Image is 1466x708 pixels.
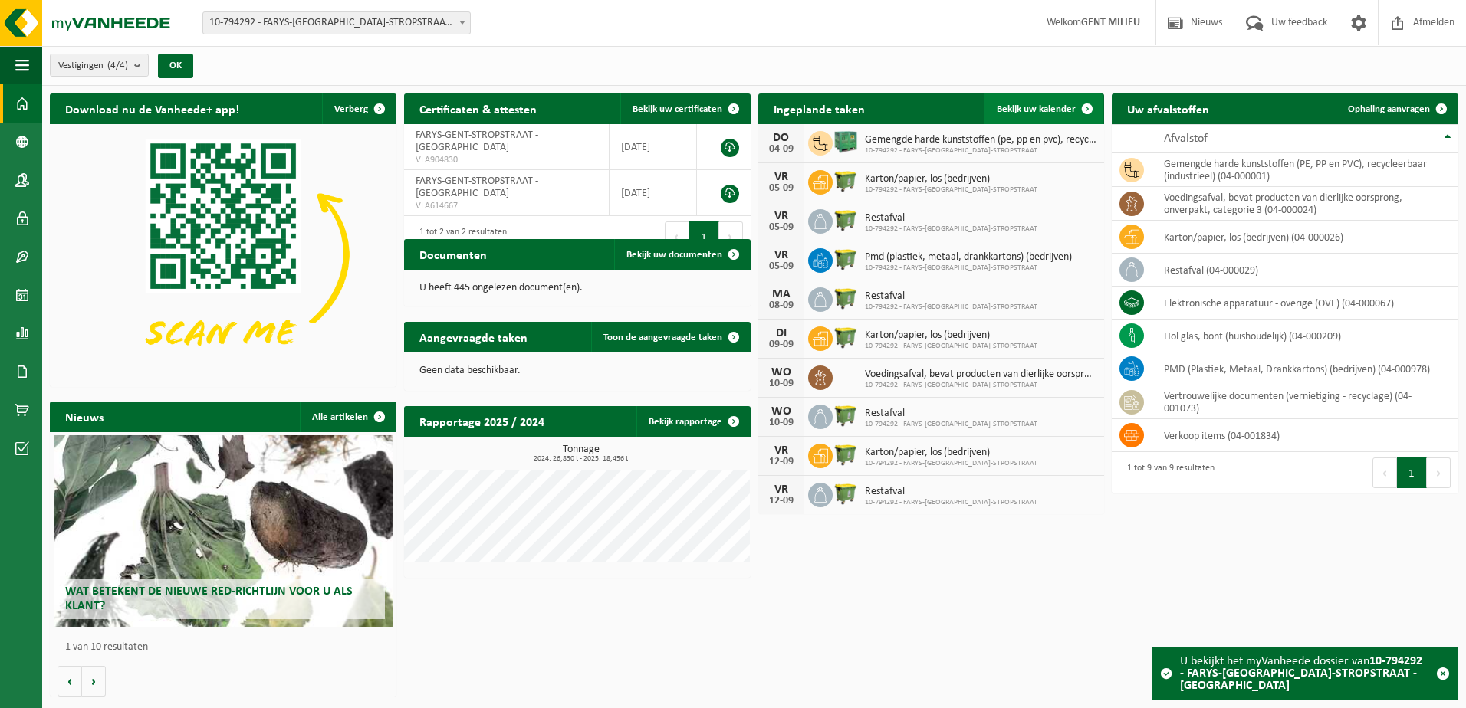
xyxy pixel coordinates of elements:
[419,283,735,293] p: U heeft 445 ongelezen document(en).
[865,146,1097,156] span: 10-794292 - FARYS-[GEOGRAPHIC_DATA]-STROPSTRAAT
[416,175,538,199] span: FARYS-GENT-STROPSTRAAT - [GEOGRAPHIC_DATA]
[412,455,751,463] span: 2024: 26,830 t - 2025: 18,456 t
[1152,352,1458,385] td: PMD (Plastiek, Metaal, Drankkartons) (bedrijven) (04-000978)
[766,183,797,194] div: 05-09
[1081,17,1140,28] strong: GENT MILIEU
[300,402,395,432] a: Alle artikelen
[865,212,1037,225] span: Restafval
[1180,655,1422,692] strong: 10-794292 - FARYS-[GEOGRAPHIC_DATA]-STROPSTRAAT - [GEOGRAPHIC_DATA]
[865,225,1037,234] span: 10-794292 - FARYS-[GEOGRAPHIC_DATA]-STROPSTRAAT
[626,250,722,260] span: Bekijk uw documenten
[865,408,1037,420] span: Restafval
[766,132,797,144] div: DO
[603,333,722,343] span: Toon de aangevraagde taken
[689,221,719,252] button: 1
[766,249,797,261] div: VR
[865,381,1097,390] span: 10-794292 - FARYS-[GEOGRAPHIC_DATA]-STROPSTRAAT
[1152,187,1458,221] td: voedingsafval, bevat producten van dierlijke oorsprong, onverpakt, categorie 3 (04-000024)
[1180,647,1428,700] div: U bekijkt het myVanheede dossier van
[865,420,1037,429] span: 10-794292 - FARYS-[GEOGRAPHIC_DATA]-STROPSTRAAT
[766,300,797,311] div: 08-09
[202,11,471,34] span: 10-794292 - FARYS-GENT-STROPSTRAAT - GENT
[758,93,880,123] h2: Ingeplande taken
[82,666,106,697] button: Volgende
[610,170,697,216] td: [DATE]
[833,285,859,311] img: WB-1100-HPE-GN-50
[766,366,797,379] div: WO
[766,144,797,155] div: 04-09
[65,585,353,612] span: Wat betekent de nieuwe RED-richtlijn voor u als klant?
[50,54,149,77] button: Vestigingen(4/4)
[833,129,859,155] img: PB-HB-1400-HPE-GN-01
[416,129,538,153] span: FARYS-GENT-STROPSTRAAT - [GEOGRAPHIC_DATA]
[334,104,368,114] span: Verberg
[766,405,797,418] div: WO
[1348,104,1430,114] span: Ophaling aanvragen
[50,93,255,123] h2: Download nu de Vanheede+ app!
[766,379,797,389] div: 10-09
[591,322,749,352] a: Toon de aangevraagde taken
[412,220,507,254] div: 1 tot 2 van 2 resultaten
[404,93,552,123] h2: Certificaten & attesten
[416,200,597,212] span: VLA614667
[865,290,1037,303] span: Restafval
[107,61,128,70] count: (4/4)
[865,185,1037,195] span: 10-794292 - FARYS-[GEOGRAPHIC_DATA]-STROPSTRAAT
[50,402,119,431] h2: Nieuws
[833,480,859,506] img: WB-1100-HPE-GN-50
[997,104,1076,114] span: Bekijk uw kalender
[404,239,502,269] h2: Documenten
[865,459,1037,468] span: 10-794292 - FARYS-[GEOGRAPHIC_DATA]-STROPSTRAAT
[865,369,1097,381] span: Voedingsafval, bevat producten van dierlijke oorsprong, onverpakt, categorie 3
[1372,457,1397,488] button: Previous
[58,666,82,697] button: Vorige
[833,324,859,350] img: WB-1100-HPE-GN-50
[412,444,751,463] h3: Tonnage
[54,435,393,627] a: Wat betekent de nieuwe RED-richtlijn voor u als klant?
[766,483,797,496] div: VR
[833,207,859,233] img: WB-1100-HPE-GN-50
[766,261,797,272] div: 05-09
[833,168,859,194] img: WB-1100-HPE-GN-50
[766,418,797,428] div: 10-09
[419,365,735,376] p: Geen data beschikbaar.
[766,210,797,222] div: VR
[766,171,797,183] div: VR
[1152,254,1458,287] td: restafval (04-000029)
[865,447,1037,459] span: Karton/papier, los (bedrijven)
[766,444,797,457] div: VR
[1397,457,1427,488] button: 1
[865,342,1037,351] span: 10-794292 - FARYS-[GEOGRAPHIC_DATA]-STROPSTRAAT
[58,54,128,77] span: Vestigingen
[1336,93,1457,124] a: Ophaling aanvragen
[614,239,749,270] a: Bekijk uw documenten
[65,642,389,653] p: 1 van 10 resultaten
[865,173,1037,185] span: Karton/papier, los (bedrijven)
[833,402,859,428] img: WB-1100-HPE-GN-50
[1152,153,1458,187] td: gemengde harde kunststoffen (PE, PP en PVC), recycleerbaar (industrieel) (04-000001)
[203,12,470,34] span: 10-794292 - FARYS-GENT-STROPSTRAAT - GENT
[416,154,597,166] span: VLA904830
[1164,133,1208,145] span: Afvalstof
[833,246,859,272] img: WB-1100-HPE-GN-50
[633,104,722,114] span: Bekijk uw certificaten
[158,54,193,78] button: OK
[1152,385,1458,419] td: vertrouwelijke documenten (vernietiging - recyclage) (04-001073)
[1119,456,1215,490] div: 1 tot 9 van 9 resultaten
[404,406,560,436] h2: Rapportage 2025 / 2024
[1112,93,1224,123] h2: Uw afvalstoffen
[865,303,1037,312] span: 10-794292 - FARYS-[GEOGRAPHIC_DATA]-STROPSTRAAT
[766,222,797,233] div: 05-09
[984,93,1103,124] a: Bekijk uw kalender
[865,486,1037,498] span: Restafval
[865,264,1072,273] span: 10-794292 - FARYS-[GEOGRAPHIC_DATA]-STROPSTRAAT
[636,406,749,437] a: Bekijk rapportage
[1152,287,1458,320] td: elektronische apparatuur - overige (OVE) (04-000067)
[766,339,797,350] div: 09-09
[620,93,749,124] a: Bekijk uw certificaten
[833,441,859,467] img: WB-1100-HPE-GN-50
[766,327,797,339] div: DI
[766,288,797,300] div: MA
[610,124,697,170] td: [DATE]
[1427,457,1451,488] button: Next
